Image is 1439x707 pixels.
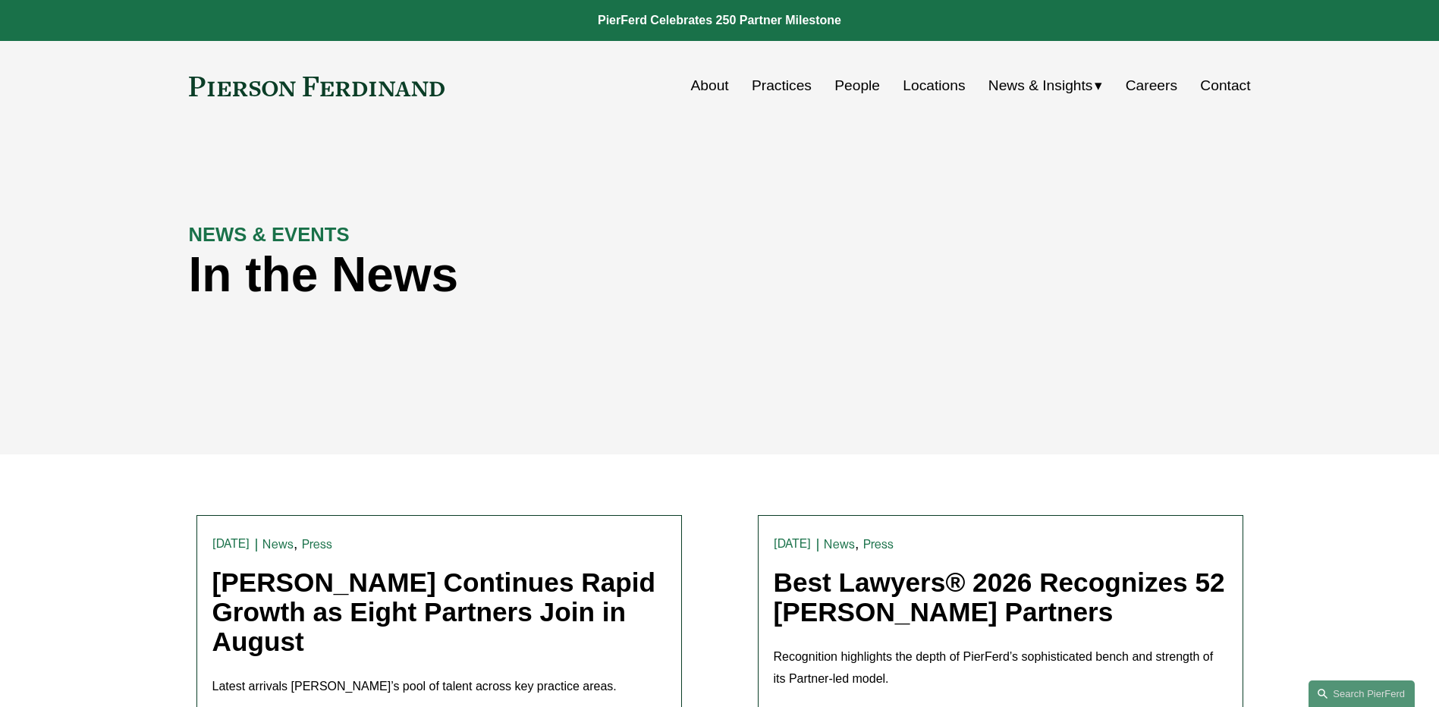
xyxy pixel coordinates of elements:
[1200,71,1250,100] a: Contact
[189,224,350,245] strong: NEWS & EVENTS
[988,71,1103,100] a: folder dropdown
[774,646,1227,690] p: Recognition highlights the depth of PierFerd’s sophisticated bench and strength of its Partner-le...
[752,71,812,100] a: Practices
[302,537,333,551] a: Press
[863,537,894,551] a: Press
[834,71,880,100] a: People
[988,73,1093,99] span: News & Insights
[212,567,656,655] a: [PERSON_NAME] Continues Rapid Growth as Eight Partners Join in August
[903,71,965,100] a: Locations
[691,71,729,100] a: About
[294,536,297,551] span: ,
[1126,71,1177,100] a: Careers
[262,537,294,551] a: News
[212,538,250,550] time: [DATE]
[774,567,1225,627] a: Best Lawyers® 2026 Recognizes 52 [PERSON_NAME] Partners
[189,247,985,303] h1: In the News
[774,538,812,550] time: [DATE]
[824,537,855,551] a: News
[212,676,666,698] p: Latest arrivals [PERSON_NAME]’s pool of talent across key practice areas.
[855,536,859,551] span: ,
[1309,680,1415,707] a: Search this site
